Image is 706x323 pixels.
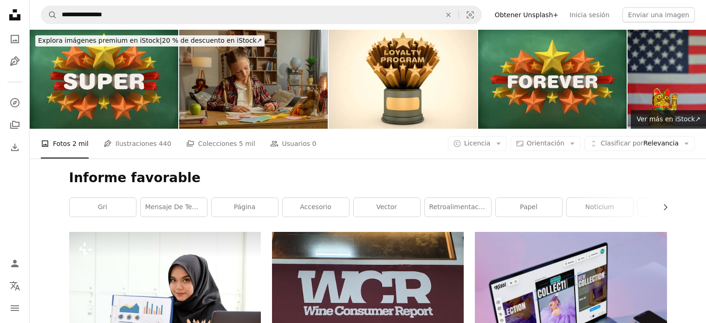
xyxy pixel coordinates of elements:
a: página [212,198,278,217]
a: retroalimentación [425,198,491,217]
button: Clasificar porRelevancia [584,136,695,151]
span: Relevancia [601,139,679,148]
a: Colecciones [6,116,24,134]
a: vector [354,198,420,217]
h1: Informe favorable [69,170,667,186]
img: Estrellas 3D con SUPER Word [30,30,178,129]
span: 0 [312,138,317,149]
a: Obtener Unsplash+ [489,7,564,22]
a: Usuarios 0 [270,129,317,158]
a: Explorar [6,93,24,112]
a: Historial de descargas [6,138,24,157]
a: Inicia sesión [564,7,615,22]
button: Búsqueda visual [459,6,481,24]
a: accesorio [283,198,349,217]
a: Ilustraciones [6,52,24,71]
a: noticium [567,198,633,217]
span: Licencia [464,139,491,147]
button: Borrar [438,6,459,24]
span: Ver más en iStock ↗ [636,115,700,123]
img: Caucasian little pupil daughter child girl learner writing homework education draw copybook famil... [179,30,328,129]
button: Orientación [511,136,581,151]
button: Licencia [448,136,507,151]
form: Encuentra imágenes en todo el sitio [41,6,482,24]
a: Explora imágenes premium en iStock|20 % de descuento en iStock↗ [30,30,270,52]
img: Estrellas de Oro con Frase del Programa de Lealtad en el Trofeo [329,30,477,129]
a: Ver más en iStock↗ [631,110,706,129]
a: Fotos [6,30,24,48]
span: Explora imágenes premium en iStock | [38,37,162,44]
button: Menú [6,299,24,317]
a: Ilustraciones 440 [104,129,171,158]
button: Buscar en Unsplash [41,6,57,24]
span: Clasificar por [601,139,643,147]
a: Mujer de negocios del Islam presenta informe financiero. [69,291,261,300]
button: Enviar una imagen [622,7,695,22]
a: Un letrero de Wine Consumer Report frente a una tienda [272,300,464,308]
a: libro [638,198,704,217]
span: 5 mil [239,138,255,149]
a: papel [496,198,562,217]
span: Orientación [527,139,564,147]
a: Colecciones 5 mil [186,129,255,158]
img: Estrellas 3D con FOREVER Word [478,30,627,129]
a: gri [70,198,136,217]
span: 440 [159,138,171,149]
a: Iniciar sesión / Registrarse [6,254,24,273]
span: 20 % de descuento en iStock ↗ [38,37,262,44]
button: desplazar lista a la derecha [657,198,667,217]
button: Idioma [6,277,24,295]
a: Mensaje de texto [141,198,207,217]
